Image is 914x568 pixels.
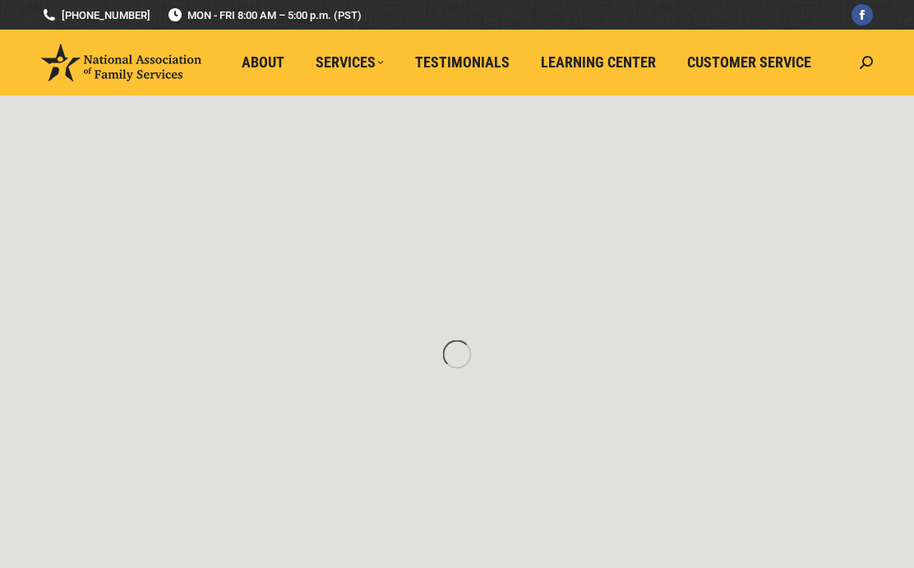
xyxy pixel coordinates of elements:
[167,7,362,23] span: MON - FRI 8:00 AM – 5:00 p.m. (PST)
[41,44,201,81] img: National Association of Family Services
[415,53,510,72] span: Testimonials
[529,47,667,78] a: Learning Center
[230,47,296,78] a: About
[41,7,150,23] a: [PHONE_NUMBER]
[404,47,521,78] a: Testimonials
[316,53,384,72] span: Services
[541,53,656,72] span: Learning Center
[852,4,873,25] a: Facebook page opens in new window
[676,47,823,78] a: Customer Service
[687,53,811,72] span: Customer Service
[242,53,284,72] span: About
